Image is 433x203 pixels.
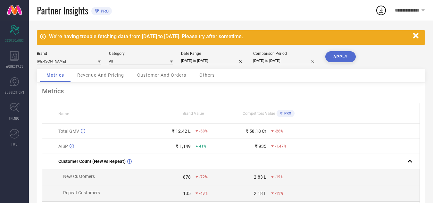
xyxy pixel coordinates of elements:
input: Select comparison period [253,57,317,64]
span: Total GMV [58,129,79,134]
span: -72% [199,175,208,179]
div: 135 [183,191,191,196]
div: ₹ 1,149 [176,144,191,149]
span: AISP [58,144,68,149]
div: ₹ 12.42 L [172,129,191,134]
div: Date Range [181,51,245,56]
div: Comparison Period [253,51,317,56]
span: Repeat Customers [63,190,100,195]
div: We're having trouble fetching data from [DATE] to [DATE]. Please try after sometime. [49,33,410,39]
span: PRO [99,9,109,13]
span: 41% [199,144,206,148]
span: Partner Insights [37,4,88,17]
span: PRO [283,111,291,115]
div: 878 [183,174,191,180]
div: 2.18 L [254,191,266,196]
span: -19% [275,175,283,179]
span: Revenue And Pricing [77,72,124,78]
span: -19% [275,191,283,196]
span: -1.47% [275,144,287,148]
span: New Customers [63,174,95,179]
div: Brand [37,51,101,56]
div: ₹ 58.18 Cr [246,129,266,134]
div: 2.83 L [254,174,266,180]
span: FWD [12,142,18,147]
button: APPLY [325,51,356,62]
span: SCORECARDS [5,38,24,43]
span: Customer Count (New vs Repeat) [58,159,126,164]
span: -26% [275,129,283,133]
span: Others [199,72,215,78]
input: Select date range [181,57,245,64]
div: Open download list [375,4,387,16]
span: SUGGESTIONS [5,90,24,95]
span: Competitors Value [243,111,275,116]
span: -58% [199,129,208,133]
span: Customer And Orders [137,72,186,78]
span: WORKSPACE [6,64,23,69]
span: -43% [199,191,208,196]
span: Metrics [46,72,64,78]
div: Category [109,51,173,56]
div: Metrics [42,87,420,95]
span: Brand Value [183,111,204,116]
span: Name [58,112,69,116]
div: ₹ 935 [255,144,266,149]
span: TRENDS [9,116,20,121]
